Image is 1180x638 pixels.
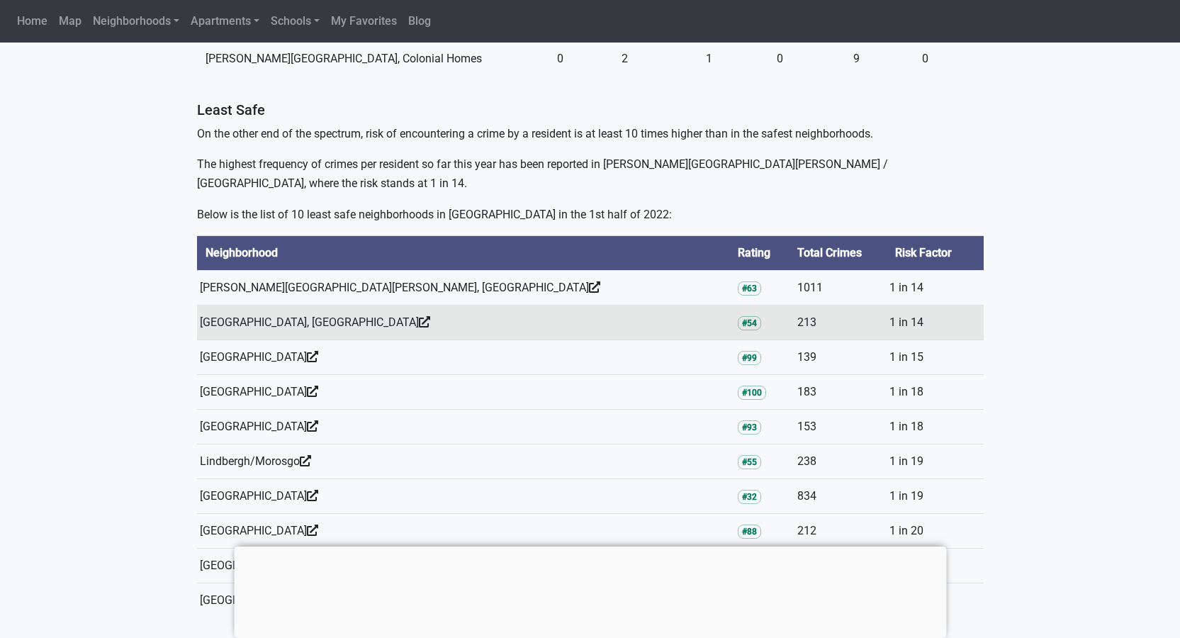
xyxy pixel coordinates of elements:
[53,7,87,35] a: Map
[887,374,983,409] td: 1 in 18
[197,155,984,193] p: The highest frequency of crimes per resident so far this year has been reported in [PERSON_NAME][...
[87,7,185,35] a: Neighborhoods
[59,14,82,28] span: Map
[197,583,730,617] td: [GEOGRAPHIC_DATA], [GEOGRAPHIC_DATA]
[197,548,730,583] td: [GEOGRAPHIC_DATA]
[197,101,984,118] h5: Least Safe
[794,374,887,409] td: 183
[325,7,403,35] a: My Favorites
[845,42,913,77] td: 9
[197,444,730,478] td: Lindbergh/Morosgo
[197,235,730,270] th: Neighborhood
[197,340,730,374] td: [GEOGRAPHIC_DATA]
[331,14,397,28] span: My Favorites
[191,14,251,28] span: Apartments
[794,270,887,305] td: 1011
[197,270,730,305] td: [PERSON_NAME][GEOGRAPHIC_DATA][PERSON_NAME], [GEOGRAPHIC_DATA]
[697,42,768,77] td: 1
[794,409,887,444] td: 153
[742,422,757,432] b: #93
[742,353,757,363] b: #99
[93,14,171,28] span: Neighborhoods
[794,305,887,340] td: 213
[794,444,887,478] td: 238
[742,388,762,398] b: #100
[742,527,757,537] b: #88
[887,305,983,340] td: 1 in 14
[887,513,983,548] td: 1 in 20
[794,235,887,270] th: Total Crimes
[742,318,757,328] b: #54
[729,235,794,270] th: Rating
[613,42,697,77] td: 2
[742,284,757,293] b: #63
[11,7,53,35] a: Home
[265,7,325,35] a: Schools
[887,444,983,478] td: 1 in 19
[403,7,437,35] a: Blog
[17,14,47,28] span: Home
[768,42,845,77] td: 0
[197,305,730,340] td: [GEOGRAPHIC_DATA], [GEOGRAPHIC_DATA]
[742,492,757,502] b: #32
[887,270,983,305] td: 1 in 14
[185,7,265,35] a: Apartments
[914,42,984,77] td: 0
[794,513,887,548] td: 212
[197,513,730,548] td: [GEOGRAPHIC_DATA]
[549,42,614,77] td: 0
[887,340,983,374] td: 1 in 15
[887,235,983,270] th: Risk Factor
[408,14,431,28] span: Blog
[197,205,984,224] p: Below is the list of 10 least safe neighborhoods in [GEOGRAPHIC_DATA] in the 1st half of 2022:
[887,409,983,444] td: 1 in 18
[742,457,757,467] b: #55
[794,340,887,374] td: 139
[197,374,730,409] td: [GEOGRAPHIC_DATA]
[794,478,887,513] td: 834
[197,409,730,444] td: [GEOGRAPHIC_DATA]
[271,14,311,28] span: Schools
[197,124,984,143] p: On the other end of the spectrum, risk of encountering a crime by a resident is at least 10 times...
[197,42,549,77] td: [PERSON_NAME][GEOGRAPHIC_DATA], Colonial Homes
[887,478,983,513] td: 1 in 19
[234,547,946,634] iframe: Advertisement
[197,478,730,513] td: [GEOGRAPHIC_DATA]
